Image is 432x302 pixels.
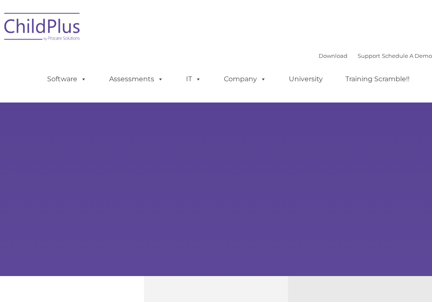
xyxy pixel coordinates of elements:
a: Support [358,52,380,59]
a: University [280,71,331,88]
a: Download [319,52,347,59]
a: Assessments [101,71,172,88]
a: Training Scramble!! [337,71,418,88]
font: | [319,52,432,59]
a: IT [178,71,210,88]
a: Company [215,71,275,88]
a: Software [39,71,95,88]
a: Schedule A Demo [382,52,432,59]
